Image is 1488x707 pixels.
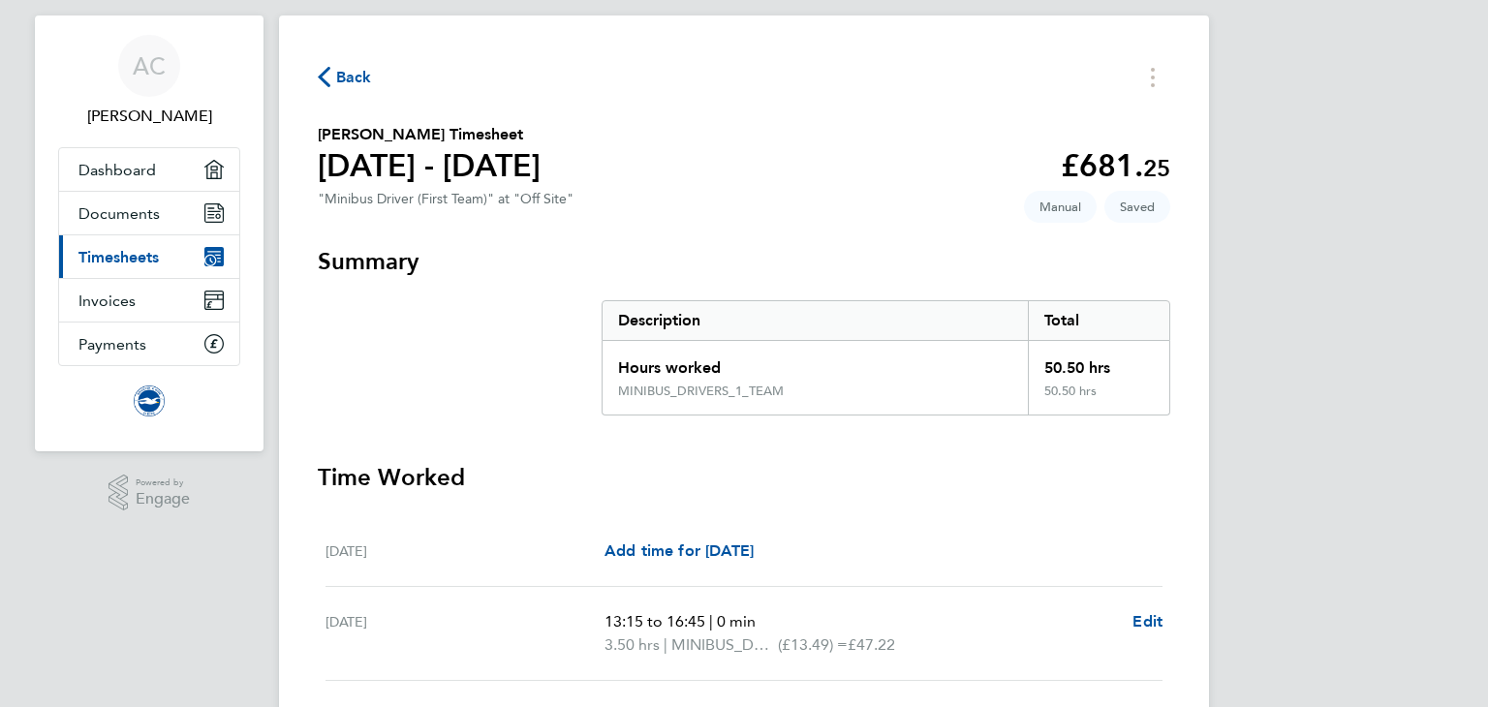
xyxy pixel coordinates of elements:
[78,204,160,223] span: Documents
[325,539,604,563] div: [DATE]
[1132,612,1162,630] span: Edit
[1024,191,1097,223] span: This timesheet was manually created.
[134,385,165,416] img: brightonandhovealbion-logo-retina.png
[604,635,660,654] span: 3.50 hrs
[618,384,784,399] div: MINIBUS_DRIVERS_1_TEAM
[1028,301,1169,340] div: Total
[671,633,778,657] span: MINIBUS_DRIVERS_1_TEAM
[604,541,754,560] span: Add time for [DATE]
[35,15,263,451] nav: Main navigation
[709,612,713,630] span: |
[664,635,667,654] span: |
[58,35,240,128] a: AC[PERSON_NAME]
[318,65,372,89] button: Back
[58,105,240,128] span: Andrew Cashman
[318,146,541,185] h1: [DATE] - [DATE]
[78,161,156,179] span: Dashboard
[604,612,705,630] span: 13:15 to 16:45
[717,612,756,630] span: 0 min
[1135,62,1170,92] button: Timesheets Menu
[325,610,604,657] div: [DATE]
[136,475,190,491] span: Powered by
[318,246,1170,277] h3: Summary
[602,300,1170,415] div: Summary
[1028,341,1169,384] div: 50.50 hrs
[318,123,541,146] h2: [PERSON_NAME] Timesheet
[133,53,166,78] span: AC
[604,539,754,563] a: Add time for [DATE]
[603,341,1028,384] div: Hours worked
[59,323,239,365] a: Payments
[78,248,159,266] span: Timesheets
[318,462,1170,493] h3: Time Worked
[108,475,191,511] a: Powered byEngage
[1061,147,1170,184] app-decimal: £681.
[78,335,146,353] span: Payments
[136,491,190,507] span: Engage
[1104,191,1170,223] span: This timesheet is Saved.
[336,66,372,89] span: Back
[848,635,895,654] span: £47.22
[59,235,239,278] a: Timesheets
[59,148,239,191] a: Dashboard
[1132,610,1162,633] a: Edit
[78,292,136,310] span: Invoices
[1143,154,1170,182] span: 25
[59,279,239,322] a: Invoices
[318,191,573,207] div: "Minibus Driver (First Team)" at "Off Site"
[778,635,848,654] span: (£13.49) =
[59,192,239,234] a: Documents
[1028,384,1169,415] div: 50.50 hrs
[58,385,240,416] a: Go to home page
[603,301,1028,340] div: Description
